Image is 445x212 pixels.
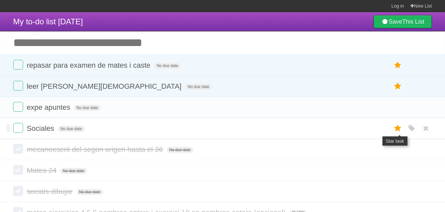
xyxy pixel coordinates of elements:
span: repasar para examen de mates i caste [27,61,152,69]
label: Done [13,186,23,196]
span: socials dibujar [27,187,74,196]
label: Done [13,165,23,175]
label: Done [13,60,23,70]
span: expe apuntes [27,103,72,111]
span: leer [PERSON_NAME][DEMOGRAPHIC_DATA] [27,82,183,90]
label: Star task [392,81,404,92]
label: Star task [392,123,404,134]
span: Mates 24 [27,166,58,175]
span: mecanoescrit del segon origen hasta el 36 [27,145,164,153]
label: Star task [392,60,404,71]
span: No due date [167,147,193,153]
span: No due date [76,189,103,195]
span: My to-do list [DATE] [13,17,83,26]
span: Sociales [27,124,56,132]
span: No due date [58,126,84,132]
span: No due date [60,168,87,174]
b: This List [402,18,424,25]
label: Done [13,123,23,133]
label: Done [13,102,23,112]
span: No due date [154,63,181,69]
label: Done [13,81,23,91]
a: SaveThis List [374,15,432,28]
label: Done [13,144,23,154]
span: No due date [185,84,212,90]
span: No due date [74,105,100,111]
